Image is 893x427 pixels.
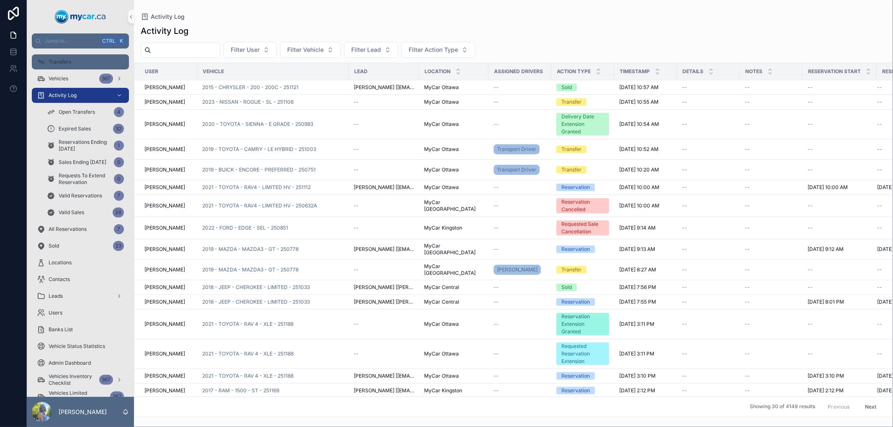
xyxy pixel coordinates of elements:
div: Transfer [561,166,582,174]
a: Reservation [556,298,609,306]
span: -- [877,84,882,91]
a: 2019 - MAZDA - MAZDA3 - GT - 250778 [202,246,344,253]
a: All Reservations7 [32,222,129,237]
span: -- [808,284,813,291]
button: Jump to...CtrlK [32,33,129,49]
div: 32 [113,124,124,134]
a: [DATE] 10:57 AM [619,84,672,91]
a: -- [682,246,735,253]
a: -- [682,166,735,173]
div: Transfer [561,98,582,106]
a: -- [494,99,546,105]
a: -- [682,284,735,291]
span: -- [682,225,687,231]
div: 23 [113,241,124,251]
a: [DATE] 9:12 AM [808,246,872,253]
a: [PERSON_NAME] [144,284,192,291]
a: Transport Driver [494,143,546,156]
a: Reservations Ending [DATE]1 [42,138,129,153]
span: -- [745,202,750,209]
div: 4 [114,107,124,117]
a: Locations [32,255,129,270]
span: [DATE] 10:20 AM [619,166,659,173]
a: -- [682,184,735,191]
div: 7 [114,224,124,234]
div: Requested Sale Cancellation [561,220,604,235]
a: -- [808,202,872,209]
a: -- [494,284,546,291]
a: [DATE] 10:00 AM [619,184,672,191]
a: MyCar Central [424,284,484,291]
a: -- [682,266,735,273]
span: Sold [49,243,59,249]
span: MyCar [GEOGRAPHIC_DATA] [424,263,484,276]
span: 2019 - BUICK - ENCORE - PREFERRED - 250751 [202,166,316,173]
a: Requested Sale Cancellation [556,220,609,235]
a: -- [808,225,872,231]
a: -- [808,99,872,105]
a: -- [494,225,546,231]
a: -- [494,202,546,209]
span: -- [745,184,750,191]
a: Transfer [556,98,609,106]
a: -- [494,184,546,191]
span: Expired Sales [59,125,91,132]
span: [PERSON_NAME] [144,266,185,273]
span: [PERSON_NAME] [[PERSON_NAME][EMAIL_ADDRESS][DOMAIN_NAME]] [354,284,414,291]
div: Sold [561,284,572,291]
span: [DATE] 10:57 AM [619,84,659,91]
span: -- [877,146,882,153]
div: Transfer [561,146,582,153]
a: -- [745,184,798,191]
span: -- [745,84,750,91]
a: 2021 - TOYOTA - RAV4 - LIMITED HV - 250632A [202,202,317,209]
div: Reservation [561,184,590,191]
a: -- [682,84,735,91]
button: Select Button [344,42,398,58]
div: 0 [114,157,124,167]
span: Activity Log [49,92,77,99]
a: -- [745,202,798,209]
div: 24 [113,207,124,217]
span: MyCar Ottawa [424,184,459,191]
span: Filter Vehicle [287,46,324,54]
a: [DATE] 9:14 AM [619,225,672,231]
span: -- [682,84,687,91]
a: -- [682,99,735,105]
div: Reservation [561,245,590,253]
a: [DATE] 8:27 AM [619,266,672,273]
a: -- [808,166,872,173]
span: Transport Driver [497,146,536,153]
a: -- [745,99,798,105]
a: 2018 - JEEP - CHEROKEE - LIMITED - 251033 [202,284,310,291]
a: 2019 - MAZDA - MAZDA3 - GT - 250778 [202,266,344,273]
span: -- [808,202,813,209]
span: -- [745,246,750,253]
a: -- [354,202,414,209]
span: -- [494,84,499,91]
a: [PERSON_NAME] [144,225,192,231]
a: MyCar Ottawa [424,166,484,173]
div: Sold [561,84,572,91]
span: [PERSON_NAME] [144,84,185,91]
a: 2021 - TOYOTA - RAV4 - LIMITED HV - 251112 [202,184,311,191]
a: MyCar Ottawa [424,184,484,191]
span: [DATE] 8:27 AM [619,266,656,273]
a: -- [494,121,546,128]
a: Valid Reservations7 [42,188,129,203]
span: Locations [49,259,72,266]
a: 2019 - TOYOTA - CAMRY - LE HYBRID - 251003 [202,146,316,153]
span: -- [745,99,750,105]
span: K [118,38,125,44]
a: 2019 - MAZDA - MAZDA3 - GT - 250778 [202,266,299,273]
img: App logo [55,10,106,23]
a: -- [354,146,414,153]
a: Transport Driver [494,165,540,175]
span: -- [877,166,882,173]
span: -- [877,121,882,128]
a: -- [354,225,414,231]
span: -- [354,266,359,273]
a: -- [745,225,798,231]
span: Valid Reservations [59,192,102,199]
